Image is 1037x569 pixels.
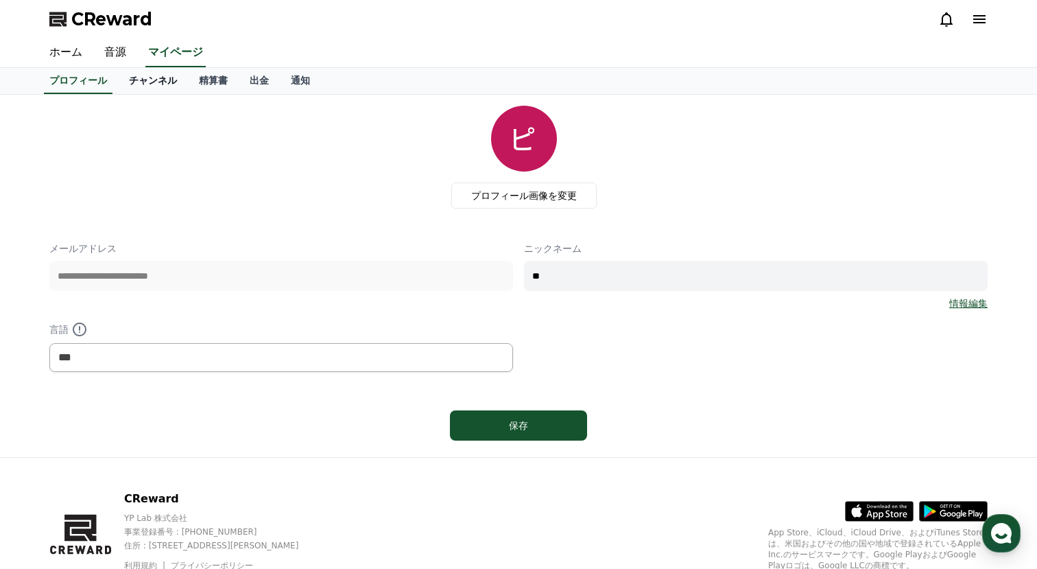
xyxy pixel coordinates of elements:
a: 出金 [239,68,280,94]
a: プロフィール [44,68,112,94]
p: 言語 [49,321,513,338]
p: CReward [124,491,322,507]
span: ホーム [35,456,60,467]
p: メールアドレス [49,242,513,255]
p: ニックネーム [524,242,988,255]
a: 精算書 [188,68,239,94]
span: CReward [71,8,152,30]
a: 情報編集 [949,297,988,310]
a: チャット [91,435,177,469]
a: チャンネル [118,68,188,94]
img: profile_image [491,106,557,172]
label: プロフィール画像を変更 [451,183,597,209]
a: 通知 [280,68,321,94]
a: 設定 [177,435,263,469]
button: 保存 [450,410,587,441]
span: チャット [117,456,150,467]
a: ホーム [38,38,93,67]
p: 住所 : [STREET_ADDRESS][PERSON_NAME] [124,540,322,551]
p: 事業登録番号 : [PHONE_NUMBER] [124,526,322,537]
p: YP Lab 株式会社 [124,513,322,524]
span: 設定 [212,456,228,467]
a: CReward [49,8,152,30]
a: マイページ [145,38,206,67]
a: 音源 [93,38,137,67]
a: ホーム [4,435,91,469]
div: 保存 [477,419,560,432]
